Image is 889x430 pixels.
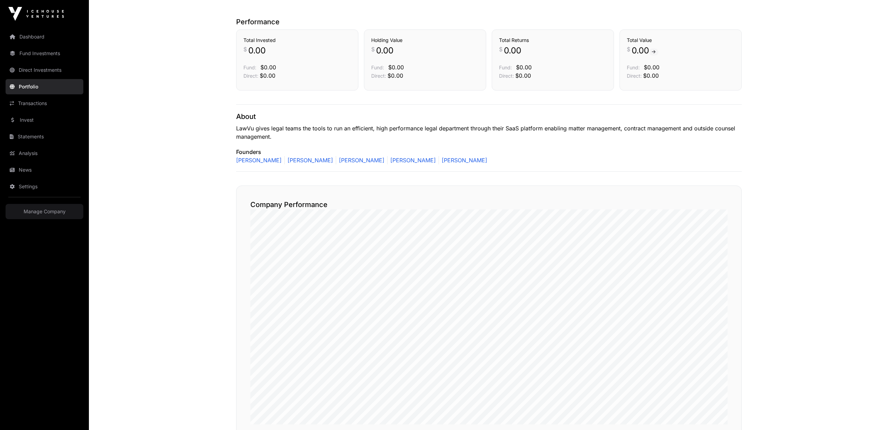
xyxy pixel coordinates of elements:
span: Direct: [499,73,514,79]
span: $0.00 [644,64,659,71]
a: Settings [6,179,83,194]
span: Direct: [243,73,258,79]
span: $0.00 [516,64,532,71]
span: $ [371,45,375,53]
p: About [236,112,742,121]
p: Performance [236,17,742,27]
span: 0.00 [632,45,658,56]
h3: Total Invested [243,37,351,44]
span: 0.00 [376,45,393,56]
a: Analysis [6,146,83,161]
img: Icehouse Ventures Logo [8,7,64,21]
span: $0.00 [388,64,404,71]
iframe: Chat Widget [854,397,889,430]
span: $0.00 [260,64,276,71]
a: Dashboard [6,29,83,44]
span: Fund: [499,64,512,70]
a: Direct Investments [6,62,83,78]
span: $0.00 [260,72,275,79]
h3: Total Value [627,37,734,44]
a: [PERSON_NAME] [336,156,384,164]
p: LawVu gives legal teams the tools to run an efficient, high performance legal department through ... [236,124,742,141]
span: Fund: [371,64,384,70]
a: [PERSON_NAME] [236,156,282,164]
span: $0.00 [388,72,403,79]
span: $ [499,45,502,53]
span: 0.00 [504,45,521,56]
span: $ [243,45,247,53]
a: Fund Investments [6,46,83,61]
span: Direct: [627,73,642,79]
a: [PERSON_NAME] [439,156,487,164]
h2: Company Performance [250,200,728,209]
h3: Total Returns [499,37,607,44]
span: $0.00 [515,72,531,79]
span: $0.00 [643,72,659,79]
h3: Holding Value [371,37,479,44]
a: Portfolio [6,79,83,94]
span: Direct: [371,73,386,79]
span: 0.00 [248,45,266,56]
a: Statements [6,129,83,144]
span: Fund: [627,64,640,70]
a: Invest [6,112,83,128]
a: [PERSON_NAME] [284,156,333,164]
a: News [6,162,83,178]
span: $ [627,45,630,53]
a: Manage Company [6,204,83,219]
a: [PERSON_NAME] [387,156,436,164]
p: Founders [236,148,742,156]
span: Fund: [243,64,256,70]
a: Transactions [6,96,83,111]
